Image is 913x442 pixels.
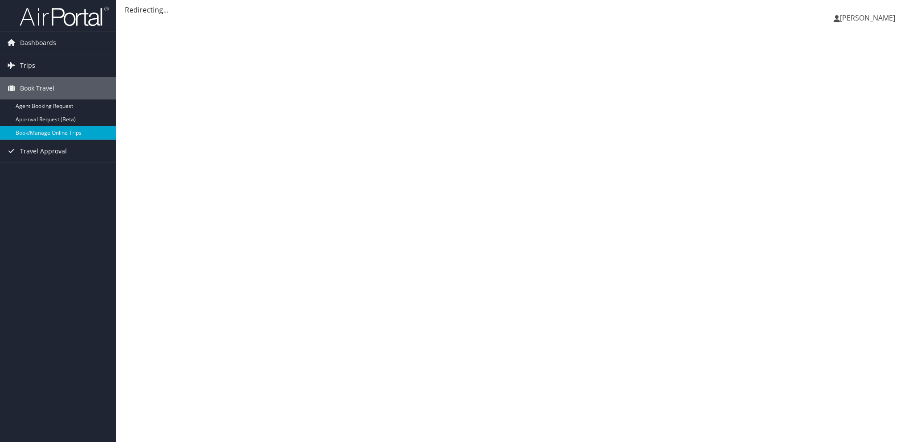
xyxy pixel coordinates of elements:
[20,6,109,27] img: airportal-logo.png
[20,77,54,99] span: Book Travel
[125,4,904,15] div: Redirecting...
[20,54,35,77] span: Trips
[840,13,895,23] span: [PERSON_NAME]
[834,4,904,31] a: [PERSON_NAME]
[20,32,56,54] span: Dashboards
[20,140,67,162] span: Travel Approval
